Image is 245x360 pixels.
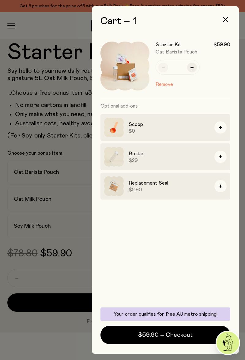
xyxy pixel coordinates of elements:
h3: Scoop [129,121,209,128]
h3: Replacement Seal [129,179,209,187]
h2: Cart – 1 [100,16,230,27]
h3: Starter Kit [156,42,181,48]
h3: Optional add-ons [100,98,230,114]
span: Oat Barista Pouch [156,50,197,54]
button: Remove [156,81,173,88]
img: agent [217,332,239,354]
button: $59.90 – Checkout [100,326,230,344]
span: $29 [129,157,209,163]
p: Your order qualifies for free AU metro shipping! [104,311,227,317]
span: $59.90 – Checkout [138,331,193,339]
span: $2.90 [129,187,209,193]
span: $59.90 [213,42,230,48]
h3: Bottle [129,150,209,157]
span: $9 [129,128,209,134]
